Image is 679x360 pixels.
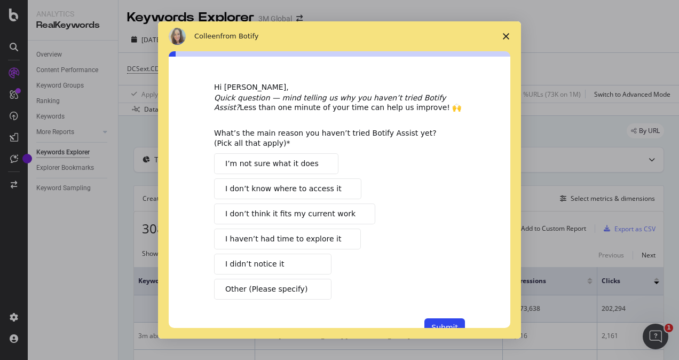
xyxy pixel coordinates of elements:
[214,204,375,224] button: I don’t think it fits my current work
[225,183,342,194] span: I don’t know where to access it
[491,21,521,51] span: Close survey
[225,208,356,220] span: I don’t think it fits my current work
[225,158,319,169] span: I’m not sure what it does
[214,279,331,300] button: Other (Please specify)
[225,233,341,245] span: I haven’t had time to explore it
[169,28,186,45] img: Profile image for Colleen
[214,153,338,174] button: I’m not sure what it does
[214,82,465,93] div: Hi [PERSON_NAME],
[214,128,449,147] div: What’s the main reason you haven’t tried Botify Assist yet? (Pick all that apply)
[220,32,259,40] span: from Botify
[214,254,331,275] button: I didn’t notice it
[214,93,465,112] div: Less than one minute of your time can help us improve! 🙌
[225,259,284,270] span: I didn’t notice it
[214,93,446,112] i: Quick question — mind telling us why you haven’t tried Botify Assist?
[194,32,220,40] span: Colleen
[214,229,361,249] button: I haven’t had time to explore it
[214,178,361,199] button: I don’t know where to access it
[424,318,465,336] button: Submit
[225,284,307,295] span: Other (Please specify)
